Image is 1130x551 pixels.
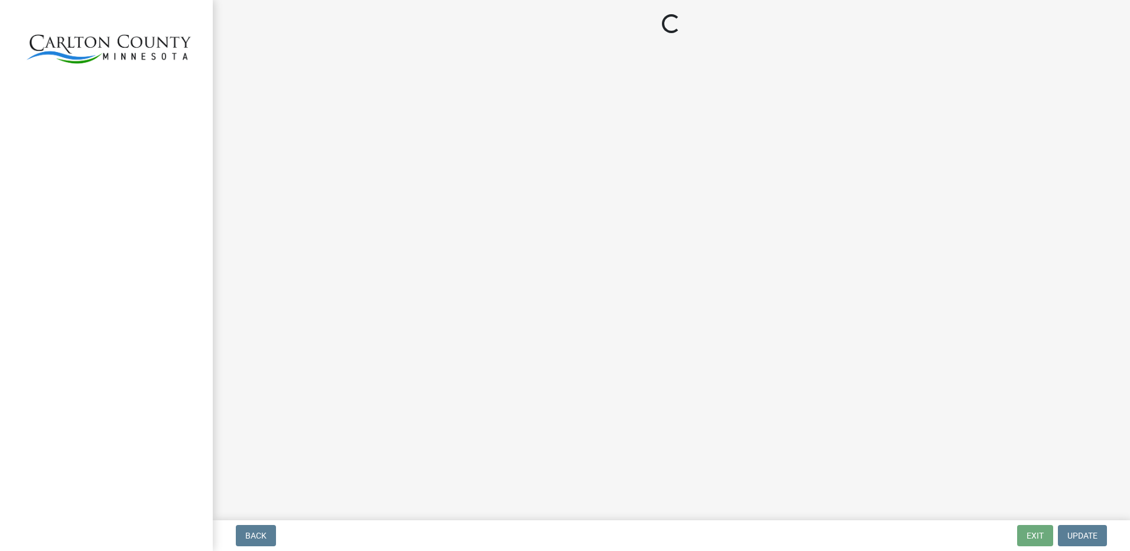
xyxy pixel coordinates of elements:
[1067,531,1097,540] span: Update
[245,531,267,540] span: Back
[1058,525,1107,546] button: Update
[1017,525,1053,546] button: Exit
[24,12,194,80] img: Carlton County, Minnesota
[236,525,276,546] button: Back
